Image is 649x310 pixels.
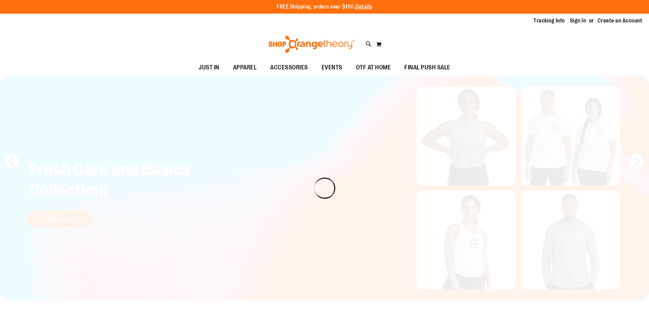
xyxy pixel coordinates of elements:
[270,60,308,75] span: ACCESSORIES
[199,60,219,75] span: JUST IN
[277,3,372,11] p: FREE Shipping, orders over $150.
[598,17,643,25] a: Create an Account
[192,60,226,76] a: JUST IN
[404,60,450,75] span: FINAL PUSH SALE
[349,60,398,76] a: OTF AT HOME
[263,60,315,76] a: ACCESSORIES
[233,60,257,75] span: APPAREL
[570,17,586,25] a: Sign In
[355,4,372,10] a: Details
[356,60,391,75] span: OTF AT HOME
[534,17,565,25] a: Tracking Info
[322,60,342,75] span: EVENTS
[315,60,349,76] a: EVENTS
[267,36,356,53] img: Shop Orangetheory
[226,60,264,76] a: APPAREL
[398,60,457,76] a: FINAL PUSH SALE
